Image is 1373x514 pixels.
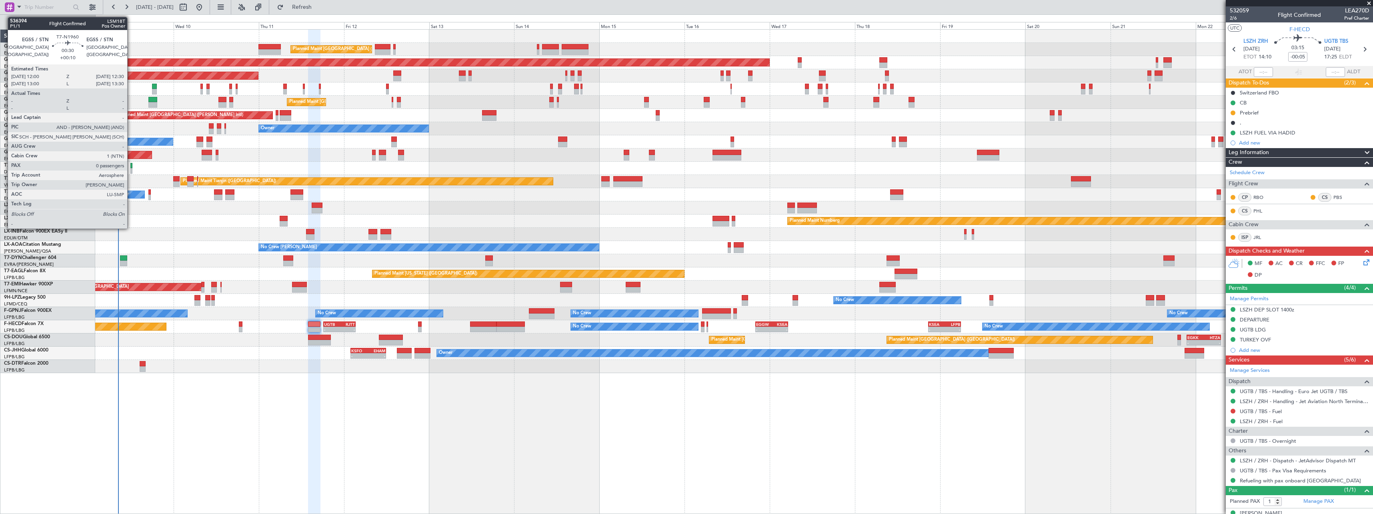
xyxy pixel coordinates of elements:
a: G-SIRSCitation Excel [4,84,50,88]
span: [DATE] [1324,45,1341,53]
div: - [324,327,340,332]
div: [DATE] [97,16,110,23]
div: - [756,327,772,332]
span: F-HECD [1289,25,1310,34]
a: UGTB / TBS - Overnight [1240,438,1296,444]
a: Refueling with pax onboard [GEOGRAPHIC_DATA] [1240,477,1361,484]
div: Thu 18 [855,22,940,29]
span: Services [1229,355,1249,365]
div: UGTB LDG [1240,326,1266,333]
span: [DATE] - [DATE] [136,4,174,11]
a: EGGW/LTN [4,50,28,56]
span: LEA270D [1344,6,1369,15]
span: G-SIRS [4,84,19,88]
a: LFPB/LBG [4,367,25,373]
a: CS-DTRFalcon 2000 [4,361,48,366]
div: Sun 21 [1111,22,1196,29]
span: Refresh [285,4,319,10]
a: F-HECDFalcon 7X [4,321,44,326]
div: Sat 13 [429,22,514,29]
span: ALDT [1347,68,1360,76]
span: LX-INB [4,229,20,234]
div: Add new [1239,139,1369,146]
a: EGLF/FAB [4,195,25,201]
div: Planned Maint Tianjin ([GEOGRAPHIC_DATA]) [183,175,276,187]
span: FFC [1316,260,1325,268]
a: EGNR/CEG [4,76,28,82]
input: Trip Number [24,1,70,13]
span: Dispatch To-Dos [1229,78,1269,88]
span: UGTB TBS [1324,38,1348,46]
a: [PERSON_NAME]/QSA [4,248,51,254]
a: EGLF/FAB [4,156,25,162]
div: TURKEY OVF [1240,336,1271,343]
div: EHAM [368,348,385,353]
a: LFPB/LBG [4,341,25,347]
a: EGSS/STN [4,143,25,149]
div: No Crew [318,307,336,319]
a: CS-JHHGlobal 6000 [4,348,48,353]
div: Planned Maint [GEOGRAPHIC_DATA] ([GEOGRAPHIC_DATA]) [293,43,419,55]
span: CS-DOU [4,335,23,339]
div: . [1240,119,1241,126]
a: LFPB/LBG [4,275,25,281]
div: CP [1238,193,1251,202]
span: MF [1255,260,1262,268]
span: G-SPCY [4,110,21,115]
a: UGTB / TBS - Handling - Euro Jet UGTB / TBS [1240,388,1347,395]
div: Wed 17 [770,22,855,29]
a: G-VNORChallenger 650 [4,150,58,155]
div: RJTT [339,322,355,327]
a: G-SPCYLegacy 650 [4,110,47,115]
a: Manage Permits [1230,295,1269,303]
label: Planned PAX [1230,498,1260,506]
div: Tue 16 [684,22,770,29]
span: F-HECD [4,321,22,326]
span: 17:25 [1324,53,1337,61]
a: LX-GBHFalcon 7X [4,216,44,221]
div: UGTB [324,322,340,327]
div: Mon 22 [1196,22,1281,29]
a: Schedule Crew [1230,169,1265,177]
span: Cabin Crew [1229,220,1259,229]
div: Sat 20 [1025,22,1111,29]
span: ELDT [1339,53,1352,61]
a: T7-EAGLFalcon 8X [4,269,46,273]
span: ATOT [1239,68,1252,76]
a: EVRA/[PERSON_NAME] [4,261,54,267]
span: ETOT [1243,53,1257,61]
div: DEPARTURE [1240,316,1269,323]
span: F-GPNJ [4,308,21,313]
div: EGKK [1187,335,1204,340]
div: Unplanned Maint [GEOGRAPHIC_DATA] ([PERSON_NAME] Intl) [114,109,243,121]
a: EDLW/DTM [4,235,28,241]
a: EGGW/LTN [4,63,28,69]
div: - [929,327,945,332]
span: G-ENRG [4,137,23,141]
div: KSEA [929,322,945,327]
div: Planned Maint [GEOGRAPHIC_DATA] ([GEOGRAPHIC_DATA]) [711,334,837,346]
div: - [772,327,787,332]
span: Others [1229,446,1246,456]
a: F-GPNJFalcon 900EX [4,308,52,313]
a: G-JAGAPhenom 300 [4,97,50,102]
span: LX-TRO [4,203,21,207]
span: FP [1338,260,1344,268]
a: EGGW/LTN [4,209,28,215]
div: No Crew [1169,307,1188,319]
div: LSZH DEP SLOT 1400z [1240,306,1294,313]
a: LSZH / ZRH - Dispatch - JetAdvisor Dispatch MT [1240,457,1356,464]
div: Planned Maint Nurnberg [790,215,840,227]
div: ISP [1238,233,1251,242]
div: CS [1318,193,1331,202]
span: LX-GBH [4,216,22,221]
div: - [945,327,960,332]
span: 14:10 [1259,53,1271,61]
div: KSEA [772,322,787,327]
a: LX-TROLegacy 650 [4,203,47,207]
span: G-GAAL [4,57,22,62]
span: T7-DYN [4,255,22,260]
span: T7-N1960 [4,163,26,168]
span: (5/6) [1344,355,1356,364]
a: PBS [1333,194,1351,201]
